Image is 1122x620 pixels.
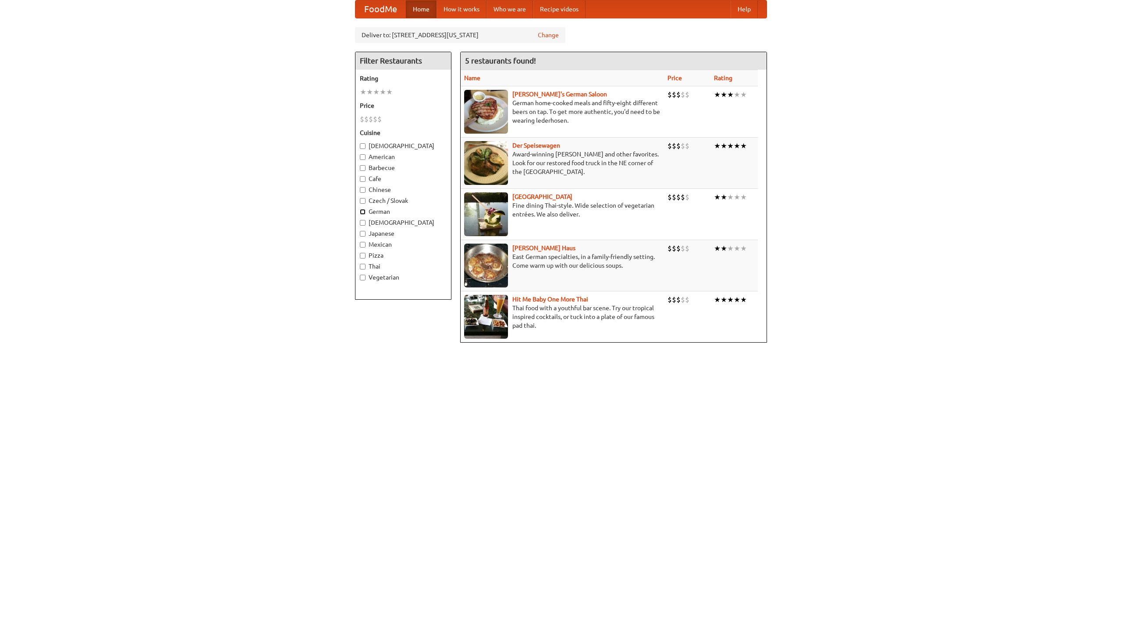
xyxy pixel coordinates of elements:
p: East German specialties, in a family-friendly setting. Come warm up with our delicious soups. [464,252,660,270]
p: Fine dining Thai-style. Wide selection of vegetarian entrées. We also deliver. [464,201,660,219]
li: ★ [734,192,740,202]
li: $ [681,295,685,305]
a: Price [668,74,682,81]
h5: Price [360,101,447,110]
input: Pizza [360,253,366,259]
h5: Rating [360,74,447,83]
img: kohlhaus.jpg [464,244,508,287]
input: [DEMOGRAPHIC_DATA] [360,220,366,226]
li: ★ [727,141,734,151]
li: ★ [714,90,721,99]
img: esthers.jpg [464,90,508,134]
input: Vegetarian [360,275,366,280]
li: $ [668,295,672,305]
li: $ [681,244,685,253]
a: Help [731,0,758,18]
label: Pizza [360,251,447,260]
a: [GEOGRAPHIC_DATA] [512,193,572,200]
li: ★ [721,90,727,99]
li: ★ [380,87,386,97]
a: Der Speisewagen [512,142,560,149]
li: $ [681,141,685,151]
input: Czech / Slovak [360,198,366,204]
li: ★ [714,295,721,305]
input: Thai [360,264,366,269]
label: German [360,207,447,216]
li: $ [668,90,672,99]
label: Vegetarian [360,273,447,282]
li: $ [676,90,681,99]
li: $ [685,295,689,305]
li: $ [685,141,689,151]
li: ★ [373,87,380,97]
img: babythai.jpg [464,295,508,339]
li: $ [676,295,681,305]
a: Recipe videos [533,0,586,18]
label: Czech / Slovak [360,196,447,205]
input: German [360,209,366,215]
li: $ [676,244,681,253]
li: $ [672,141,676,151]
li: ★ [740,90,747,99]
li: ★ [734,90,740,99]
b: [PERSON_NAME]'s German Saloon [512,91,607,98]
li: ★ [740,295,747,305]
p: Award-winning [PERSON_NAME] and other favorites. Look for our restored food truck in the NE corne... [464,150,660,176]
p: Thai food with a youthful bar scene. Try our tropical inspired cocktails, or tuck into a plate of... [464,304,660,330]
li: ★ [714,141,721,151]
li: ★ [740,141,747,151]
li: $ [672,192,676,202]
ng-pluralize: 5 restaurants found! [465,57,536,65]
li: $ [668,244,672,253]
li: ★ [721,141,727,151]
input: Cafe [360,176,366,182]
li: $ [676,141,681,151]
input: Chinese [360,187,366,193]
h5: Cuisine [360,128,447,137]
li: $ [685,192,689,202]
li: $ [676,192,681,202]
label: [DEMOGRAPHIC_DATA] [360,218,447,227]
li: $ [377,114,382,124]
b: Hit Me Baby One More Thai [512,296,588,303]
li: ★ [714,192,721,202]
div: Deliver to: [STREET_ADDRESS][US_STATE] [355,27,565,43]
label: Mexican [360,240,447,249]
li: $ [668,192,672,202]
a: Name [464,74,480,81]
li: $ [369,114,373,124]
input: Barbecue [360,165,366,171]
img: satay.jpg [464,192,508,236]
li: ★ [714,244,721,253]
li: $ [672,295,676,305]
label: Thai [360,262,447,271]
input: [DEMOGRAPHIC_DATA] [360,143,366,149]
label: Chinese [360,185,447,194]
li: $ [681,90,685,99]
a: Rating [714,74,732,81]
li: $ [668,141,672,151]
li: ★ [721,244,727,253]
li: ★ [734,244,740,253]
li: $ [681,192,685,202]
h4: Filter Restaurants [355,52,451,70]
li: ★ [727,192,734,202]
li: ★ [734,141,740,151]
a: [PERSON_NAME] Haus [512,244,575,252]
li: ★ [366,87,373,97]
label: Cafe [360,174,447,183]
p: German home-cooked meals and fifty-eight different beers on tap. To get more authentic, you'd nee... [464,99,660,125]
li: $ [685,90,689,99]
li: ★ [721,192,727,202]
label: Barbecue [360,163,447,172]
input: Japanese [360,231,366,237]
label: [DEMOGRAPHIC_DATA] [360,142,447,150]
li: ★ [734,295,740,305]
li: $ [364,114,369,124]
a: Home [406,0,437,18]
li: $ [373,114,377,124]
li: $ [685,244,689,253]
